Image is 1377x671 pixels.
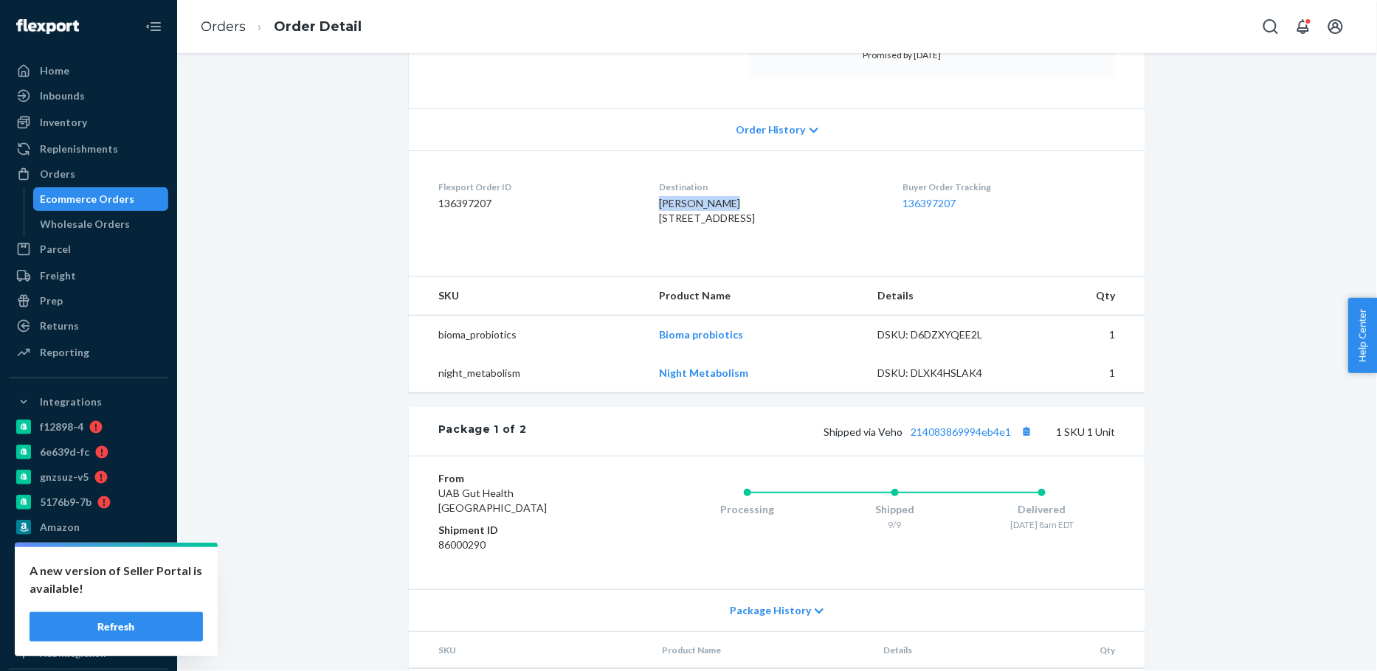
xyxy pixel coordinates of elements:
[9,264,168,288] a: Freight
[438,538,615,552] dd: 86000290
[33,212,169,236] a: Wholesale Orders
[409,316,647,355] td: bioma_probiotics
[1017,422,1036,441] button: Copy tracking number
[40,394,102,409] div: Integrations
[30,612,203,642] button: Refresh
[40,242,71,257] div: Parcel
[1321,12,1350,41] button: Open account menu
[201,18,246,35] a: Orders
[40,345,89,360] div: Reporting
[30,562,203,597] p: A new version of Seller Portal is available!
[821,518,969,531] div: 9/9
[40,268,76,283] div: Freight
[1288,12,1318,41] button: Open notifications
[40,520,80,535] div: Amazon
[736,122,806,137] span: Order History
[9,566,168,589] a: pulsetto
[409,354,647,392] td: night_metabolism
[1028,277,1145,316] th: Qty
[903,197,956,209] a: 136397207
[189,5,373,49] ol: breadcrumbs
[9,341,168,364] a: Reporting
[674,502,821,517] div: Processing
[650,632,872,669] th: Product Name
[9,616,168,639] a: [PERSON_NAME]
[40,293,63,308] div: Prep
[9,440,168,464] a: 6e639d-fc
[878,327,1017,342] div: DSKU: D6DZXYQEE2L
[40,115,87,130] div: Inventory
[438,487,547,514] span: UAB Gut Health [GEOGRAPHIC_DATA]
[872,632,1034,669] th: Details
[1028,316,1145,355] td: 1
[1034,632,1145,669] th: Qty
[9,465,168,489] a: gnzsuz-v5
[9,645,168,663] a: Add Integration
[409,277,647,316] th: SKU
[9,111,168,134] a: Inventory
[911,425,1011,438] a: 214083869994eb4e1
[9,84,168,108] a: Inbounds
[9,162,168,186] a: Orders
[438,196,635,211] dd: 136397207
[9,515,168,539] a: Amazon
[40,420,83,434] div: f12898-4
[40,445,89,459] div: 6e639d-fc
[9,490,168,514] a: 5176b9-7b
[968,518,1116,531] div: [DATE] 8am EDT
[438,422,527,441] div: Package 1 of 2
[40,142,118,156] div: Replenishments
[40,167,75,181] div: Orders
[274,18,362,35] a: Order Detail
[438,471,615,486] dt: From
[9,59,168,83] a: Home
[9,289,168,313] a: Prep
[866,277,1029,316] th: Details
[9,591,168,614] a: a76299-82
[968,502,1116,517] div: Delivered
[409,632,650,669] th: SKU
[878,366,1017,380] div: DSKU: DLXK4HSLAK4
[824,425,1036,438] span: Shipped via Veho
[9,415,168,439] a: f12898-4
[9,390,168,414] button: Integrations
[1256,12,1285,41] button: Open Search Box
[40,63,69,78] div: Home
[527,422,1116,441] div: 1 SKU 1 Unit
[863,49,1002,61] p: Promised by [DATE]
[40,88,85,103] div: Inbounds
[16,19,79,34] img: Flexport logo
[438,181,635,193] dt: Flexport Order ID
[659,181,879,193] dt: Destination
[903,181,1116,193] dt: Buyer Order Tracking
[647,277,866,316] th: Product Name
[9,314,168,338] a: Returns
[41,192,135,206] div: Ecommerce Orders
[9,137,168,161] a: Replenishments
[1028,354,1145,392] td: 1
[40,319,79,333] div: Returns
[821,502,969,517] div: Shipped
[9,540,168,564] a: Deliverr API
[659,197,755,224] span: [PERSON_NAME] [STREET_ADDRESS]
[40,495,92,510] div: 5176b9-7b
[730,603,811,618] span: Package History
[9,237,168,261] a: Parcel
[41,217,131,232] div: Wholesale Orders
[659,328,743,341] a: Bioma probiotics
[40,470,89,484] div: gnzsuz-v5
[33,187,169,211] a: Ecommerce Orders
[438,523,615,538] dt: Shipment ID
[139,12,168,41] button: Close Navigation
[1348,298,1377,373] button: Help Center
[659,366,748,379] a: Night Metabolism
